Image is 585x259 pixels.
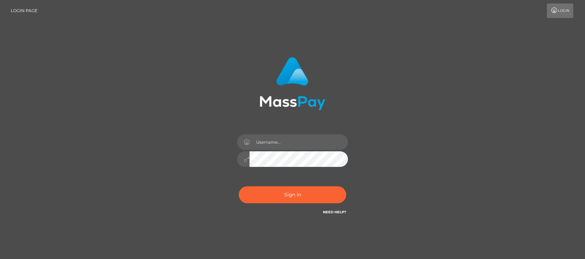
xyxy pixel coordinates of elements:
[260,57,325,110] img: MassPay Login
[323,210,346,214] a: Need Help?
[239,186,346,203] button: Sign in
[11,3,37,18] a: Login Page
[250,134,348,150] input: Username...
[547,3,573,18] a: Login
